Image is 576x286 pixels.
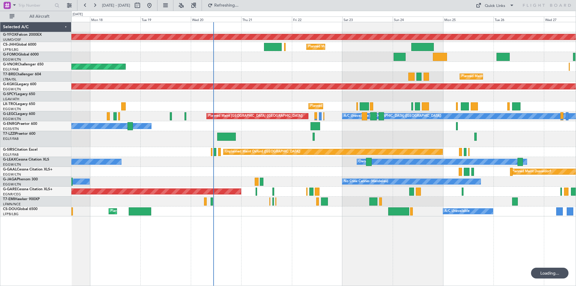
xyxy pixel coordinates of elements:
[393,17,443,22] div: Sun 24
[3,178,17,181] span: G-JAGA
[3,212,19,216] a: LFPB/LBG
[3,152,19,157] a: EGLF/FAB
[358,157,369,166] div: Owner
[3,207,17,211] span: CS-DOU
[3,127,19,131] a: EGSS/STN
[3,107,21,111] a: EGGW/LTN
[3,207,37,211] a: CS-DOUGlobal 6500
[308,42,403,51] div: Planned Maint [GEOGRAPHIC_DATA] ([GEOGRAPHIC_DATA])
[292,17,342,22] div: Fri 22
[3,43,36,47] a: CS-JHHGlobal 6000
[485,3,505,9] div: Quick Links
[3,57,21,62] a: EGGW/LTN
[344,177,388,186] div: No Crew Cannes (Mandelieu)
[3,97,19,101] a: LGAV/ATH
[3,53,18,56] span: G-FOMO
[3,137,19,141] a: EGLF/FAB
[443,17,493,22] div: Mon 25
[344,112,441,121] div: A/C Unavailable [GEOGRAPHIC_DATA] ([GEOGRAPHIC_DATA])
[3,73,41,76] a: T7-BREChallenger 604
[3,102,16,106] span: LX-TRO
[3,202,21,206] a: LFMN/NCE
[445,207,469,216] div: A/C Unavailable
[3,73,15,76] span: T7-BRE
[493,17,544,22] div: Tue 26
[205,1,241,10] button: Refreshing...
[342,17,393,22] div: Sat 23
[3,168,52,171] a: G-GAALCessna Citation XLS+
[214,3,239,8] span: Refreshing...
[3,178,38,181] a: G-JAGAPhenom 300
[3,192,21,197] a: EGNR/CEG
[3,148,14,152] span: G-SIRS
[191,17,241,22] div: Wed 20
[3,197,40,201] a: T7-EMIHawker 900XP
[3,87,21,92] a: EGGW/LTN
[3,122,17,126] span: G-ENRG
[225,147,300,156] div: Unplanned Maint Oxford ([GEOGRAPHIC_DATA])
[102,3,130,8] span: [DATE] - [DATE]
[473,1,517,10] button: Quick Links
[3,33,42,37] a: G-YFOXFalcon 2000EX
[208,112,303,121] div: Planned Maint [GEOGRAPHIC_DATA] ([GEOGRAPHIC_DATA])
[3,38,21,42] a: UUMO/OSF
[3,188,17,191] span: G-GARE
[512,167,551,176] div: Planned Maint Dusseldorf
[16,14,63,19] span: All Aircraft
[3,67,19,72] a: EGLF/FAB
[90,17,140,22] div: Mon 18
[140,17,191,22] div: Tue 19
[3,148,37,152] a: G-SIRSCitation Excel
[73,12,83,17] div: [DATE]
[3,83,17,86] span: G-KGKG
[3,197,15,201] span: T7-EMI
[461,72,556,81] div: Planned Maint [GEOGRAPHIC_DATA] ([GEOGRAPHIC_DATA])
[3,168,17,171] span: G-GAAL
[3,188,52,191] a: G-GARECessna Citation XLS+
[3,172,21,177] a: EGGW/LTN
[3,122,37,126] a: G-ENRGPraetor 600
[3,117,21,121] a: EGGW/LTN
[3,158,49,161] a: G-LEAXCessna Citation XLS
[3,53,39,56] a: G-FOMOGlobal 6000
[241,17,292,22] div: Thu 21
[18,1,53,10] input: Trip Number
[3,63,43,66] a: G-VNORChallenger 650
[3,132,15,136] span: T7-LZZI
[3,63,18,66] span: G-VNOR
[3,112,35,116] a: G-LEGCLegacy 600
[3,92,35,96] a: G-SPCYLegacy 650
[3,77,16,82] a: LTBA/ISL
[3,92,16,96] span: G-SPCY
[531,268,568,278] div: Loading...
[3,47,19,52] a: LFPB/LBG
[3,83,36,86] a: G-KGKGLegacy 600
[110,207,205,216] div: Planned Maint [GEOGRAPHIC_DATA] ([GEOGRAPHIC_DATA])
[3,158,16,161] span: G-LEAX
[310,102,405,111] div: Planned Maint [GEOGRAPHIC_DATA] ([GEOGRAPHIC_DATA])
[3,132,35,136] a: T7-LZZIPraetor 600
[3,162,21,167] a: EGGW/LTN
[7,12,65,21] button: All Aircraft
[3,102,35,106] a: LX-TROLegacy 650
[3,182,21,187] a: EGGW/LTN
[3,33,17,37] span: G-YFOX
[3,112,16,116] span: G-LEGC
[3,43,16,47] span: CS-JHH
